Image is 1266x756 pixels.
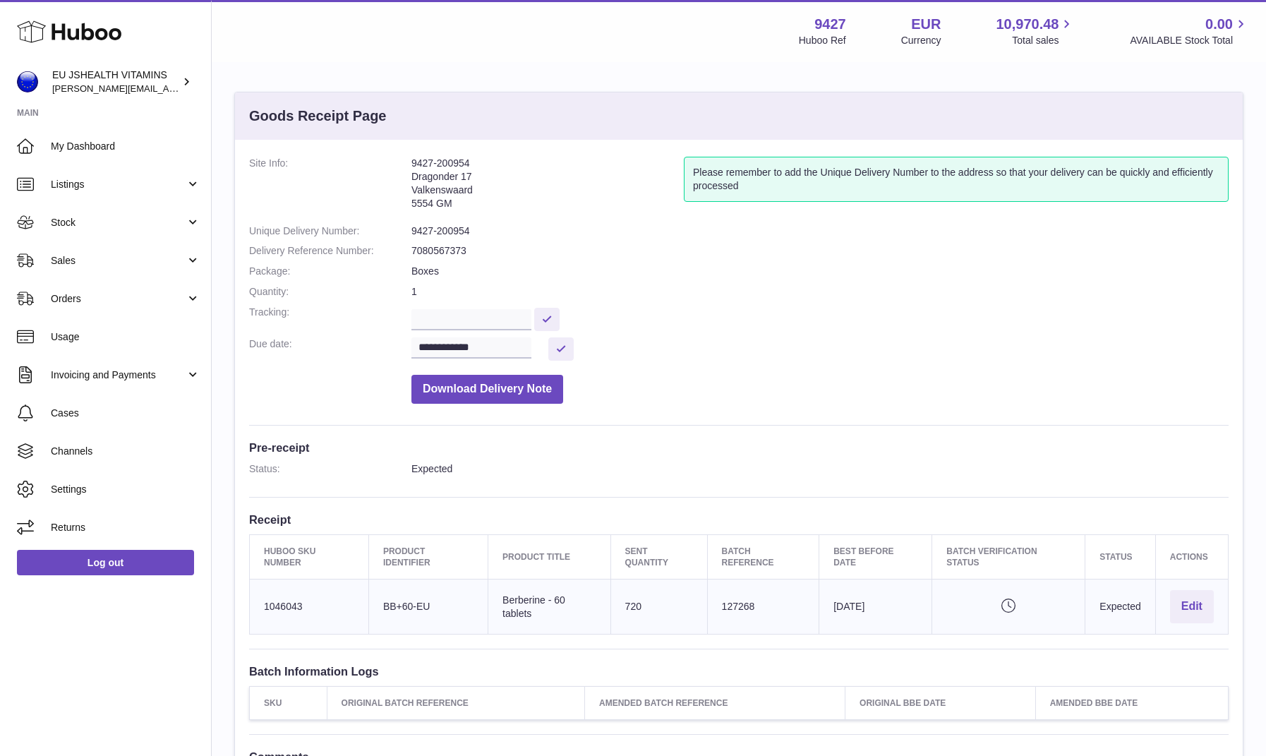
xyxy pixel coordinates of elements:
[1012,34,1075,47] span: Total sales
[1170,590,1214,623] button: Edit
[684,157,1229,202] div: Please remember to add the Unique Delivery Number to the address so that your delivery can be qui...
[249,462,411,476] dt: Status:
[249,265,411,278] dt: Package:
[610,580,707,635] td: 720
[932,534,1085,579] th: Batch Verification Status
[51,140,200,153] span: My Dashboard
[911,15,941,34] strong: EUR
[996,15,1059,34] span: 10,970.48
[1035,687,1228,720] th: Amended BBE Date
[1130,34,1249,47] span: AVAILABLE Stock Total
[249,244,411,258] dt: Delivery Reference Number:
[411,285,1229,299] dd: 1
[17,71,38,92] img: laura@jessicasepel.com
[814,15,846,34] strong: 9427
[52,83,283,94] span: [PERSON_NAME][EMAIL_ADDRESS][DOMAIN_NAME]
[250,687,327,720] th: SKU
[411,157,684,217] address: 9427-200954 Dragonder 17 Valkenswaard 5554 GM
[51,254,186,268] span: Sales
[411,375,563,404] button: Download Delivery Note
[249,337,411,361] dt: Due date:
[249,107,387,126] h3: Goods Receipt Page
[368,534,488,579] th: Product Identifier
[51,445,200,458] span: Channels
[249,664,1229,679] h3: Batch Information Logs
[996,15,1075,47] a: 10,970.48 Total sales
[249,512,1229,527] h3: Receipt
[707,534,819,579] th: Batch Reference
[901,34,941,47] div: Currency
[51,216,186,229] span: Stock
[707,580,819,635] td: 127268
[249,285,411,299] dt: Quantity:
[610,534,707,579] th: Sent Quantity
[585,687,845,720] th: Amended Batch Reference
[250,534,369,579] th: Huboo SKU Number
[249,306,411,330] dt: Tracking:
[249,224,411,238] dt: Unique Delivery Number:
[17,550,194,575] a: Log out
[819,580,932,635] td: [DATE]
[51,483,200,496] span: Settings
[845,687,1036,720] th: Original BBE Date
[249,157,411,217] dt: Site Info:
[327,687,584,720] th: Original Batch Reference
[51,368,186,382] span: Invoicing and Payments
[819,534,932,579] th: Best Before Date
[250,580,369,635] td: 1046043
[52,68,179,95] div: EU JSHEALTH VITAMINS
[411,224,1229,238] dd: 9427-200954
[1085,534,1155,579] th: Status
[1130,15,1249,47] a: 0.00 AVAILABLE Stock Total
[411,265,1229,278] dd: Boxes
[51,292,186,306] span: Orders
[1155,534,1228,579] th: Actions
[411,462,1229,476] dd: Expected
[799,34,846,47] div: Huboo Ref
[51,521,200,534] span: Returns
[249,440,1229,455] h3: Pre-receipt
[1205,15,1233,34] span: 0.00
[488,534,610,579] th: Product title
[51,178,186,191] span: Listings
[1085,580,1155,635] td: Expected
[51,407,200,420] span: Cases
[488,580,610,635] td: Berberine - 60 tablets
[368,580,488,635] td: BB+60-EU
[51,330,200,344] span: Usage
[411,244,1229,258] dd: 7080567373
